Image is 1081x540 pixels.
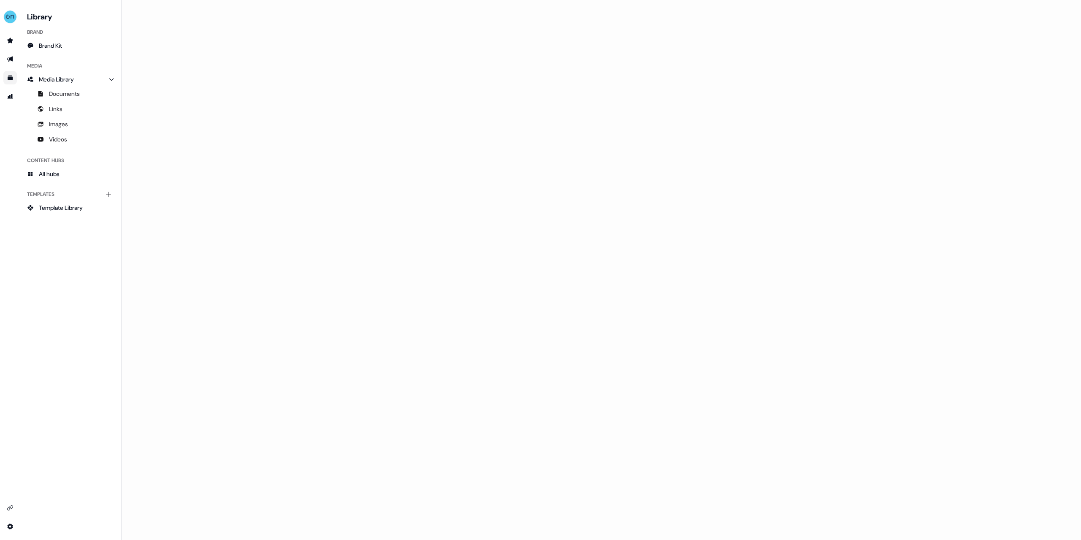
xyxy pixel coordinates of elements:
div: Brand [24,25,118,39]
span: Links [49,105,62,113]
a: Template Library [24,201,118,214]
a: Go to attribution [3,90,17,103]
a: Videos [24,133,118,146]
span: Template Library [39,204,83,212]
div: Content Hubs [24,154,118,167]
a: Go to prospects [3,34,17,47]
div: Media [24,59,118,73]
span: Media Library [39,75,74,84]
a: Brand Kit [24,39,118,52]
span: All hubs [39,170,60,178]
a: All hubs [24,167,118,181]
a: Links [24,102,118,116]
h3: Library [24,10,118,22]
a: Documents [24,87,118,100]
div: Templates [24,187,118,201]
span: Brand Kit [39,41,62,50]
a: Go to templates [3,71,17,84]
a: Go to integrations [3,520,17,533]
span: Videos [49,135,67,144]
a: Go to outbound experience [3,52,17,66]
a: Images [24,117,118,131]
a: Media Library [24,73,118,86]
span: Documents [49,90,80,98]
span: Images [49,120,68,128]
a: Go to integrations [3,501,17,515]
